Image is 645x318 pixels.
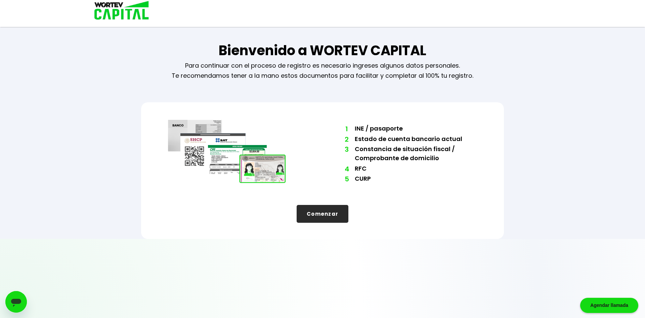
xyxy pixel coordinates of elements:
span: 2 [345,134,348,144]
span: 3 [345,144,348,154]
li: CURP [355,174,477,184]
li: Constancia de situación fiscal / Comprobante de domicilio [355,144,477,164]
div: Agendar llamada [580,298,638,313]
li: Estado de cuenta bancario actual [355,134,477,145]
span: 1 [345,124,348,134]
span: 5 [345,174,348,184]
iframe: Botón para iniciar la ventana de mensajería [5,291,27,313]
h1: Bienvenido a WORTEV CAPITAL [219,40,426,61]
p: Para continuar con el proceso de registro es necesario ingreses algunos datos personales. Te reco... [172,61,473,81]
button: Comenzar [297,205,348,223]
li: RFC [355,164,477,174]
span: 4 [345,164,348,174]
li: INE / pasaporte [355,124,477,134]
